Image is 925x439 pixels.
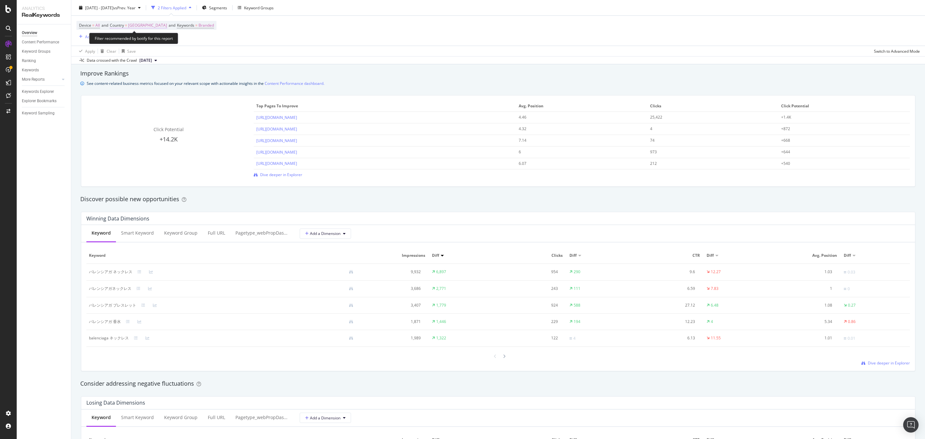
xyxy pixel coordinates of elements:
[22,76,45,83] div: More Reports
[89,286,131,291] div: バレンシアガネックレス
[89,269,132,275] div: バレンシアガ ネックレス
[244,5,274,10] div: Keyword Groups
[638,269,695,275] div: 9.6
[501,269,558,275] div: 954
[101,22,108,28] span: and
[177,22,194,28] span: Keywords
[121,414,154,421] div: Smart Keyword
[76,3,143,13] button: [DATE] - [DATE]vsPrev. Year
[519,149,632,155] div: 6
[707,253,714,258] span: Diff
[305,415,340,421] span: Add a Dimension
[260,172,302,177] span: Dive deeper in Explorer
[638,253,700,258] span: CTR
[113,5,136,10] span: vs Prev. Year
[650,138,763,143] div: 74
[711,319,713,325] div: 4
[569,253,577,258] span: Diff
[164,230,198,236] div: Keyword Group
[650,114,763,120] div: 25,422
[265,80,324,87] a: Content Performance dashboard.
[519,114,632,120] div: 4.46
[125,22,127,28] span: =
[199,3,230,13] button: Segments
[22,12,66,19] div: RealKeywords
[198,21,214,30] span: Branded
[80,80,916,87] div: info banner
[573,336,576,341] div: 4
[300,413,351,423] button: Add a Dimension
[110,22,124,28] span: Country
[22,58,66,64] a: Ranking
[574,319,580,325] div: 194
[871,46,920,56] button: Switch to Advanced Mode
[844,288,846,290] img: Equal
[85,48,95,54] div: Apply
[256,126,297,132] a: [URL][DOMAIN_NAME]
[781,126,894,132] div: +872
[868,360,910,366] span: Dive deeper in Explorer
[848,269,855,275] div: 0.03
[119,46,136,56] button: Save
[711,302,718,308] div: 6.48
[711,286,718,291] div: 7.83
[436,302,446,308] div: 1,779
[781,138,894,143] div: +668
[436,335,446,341] div: 1,322
[89,319,121,325] div: バレンシアガ 香水
[22,88,66,95] a: Keywords Explorer
[154,126,184,132] span: Click Potential
[775,335,833,341] div: 1.01
[79,22,91,28] span: Device
[254,172,302,177] a: Dive deeper in Explorer
[638,286,695,291] div: 6.59
[844,253,851,258] span: Diff
[22,88,54,95] div: Keywords Explorer
[22,67,39,74] div: Keywords
[89,302,136,308] div: バレンシアガ ブレスレット
[92,22,94,28] span: =
[235,230,289,236] div: pagetype_webPropDash Level 1
[848,302,856,308] div: 0.27
[650,161,763,166] div: 212
[574,302,580,308] div: 588
[87,58,137,63] div: Data crossed with the Crawl
[501,302,558,308] div: 924
[208,230,225,236] div: Full URL
[209,5,227,10] span: Segments
[164,414,198,421] div: Keyword Group
[519,138,632,143] div: 7.14
[95,21,100,30] span: All
[92,414,111,421] div: Keyword
[256,138,297,143] a: [URL][DOMAIN_NAME]
[22,110,66,117] a: Keyword Sampling
[775,286,833,291] div: 1
[22,110,55,117] div: Keyword Sampling
[519,103,643,109] span: Avg. Position
[92,230,111,236] div: Keyword
[300,228,351,239] button: Add a Dimension
[22,30,37,36] div: Overview
[436,319,446,325] div: 1,446
[650,149,763,155] div: 973
[169,22,175,28] span: and
[195,22,198,28] span: =
[76,46,95,56] button: Apply
[22,98,57,104] div: Explorer Bookmarks
[22,30,66,36] a: Overview
[235,414,289,421] div: pagetype_webPropDash Level 1
[781,161,894,166] div: +540
[501,319,558,325] div: 229
[256,103,512,109] span: Top pages to improve
[87,80,324,87] div: See content-related business metrics focused on your relevant scope with actionable insights in the
[436,286,446,291] div: 2,771
[98,46,116,56] button: Clear
[781,114,894,120] div: +1.4K
[22,76,60,83] a: More Reports
[638,335,695,341] div: 6.13
[519,126,632,132] div: 4.32
[22,48,50,55] div: Keyword Groups
[501,286,558,291] div: 243
[775,302,833,308] div: 1.08
[501,335,558,341] div: 122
